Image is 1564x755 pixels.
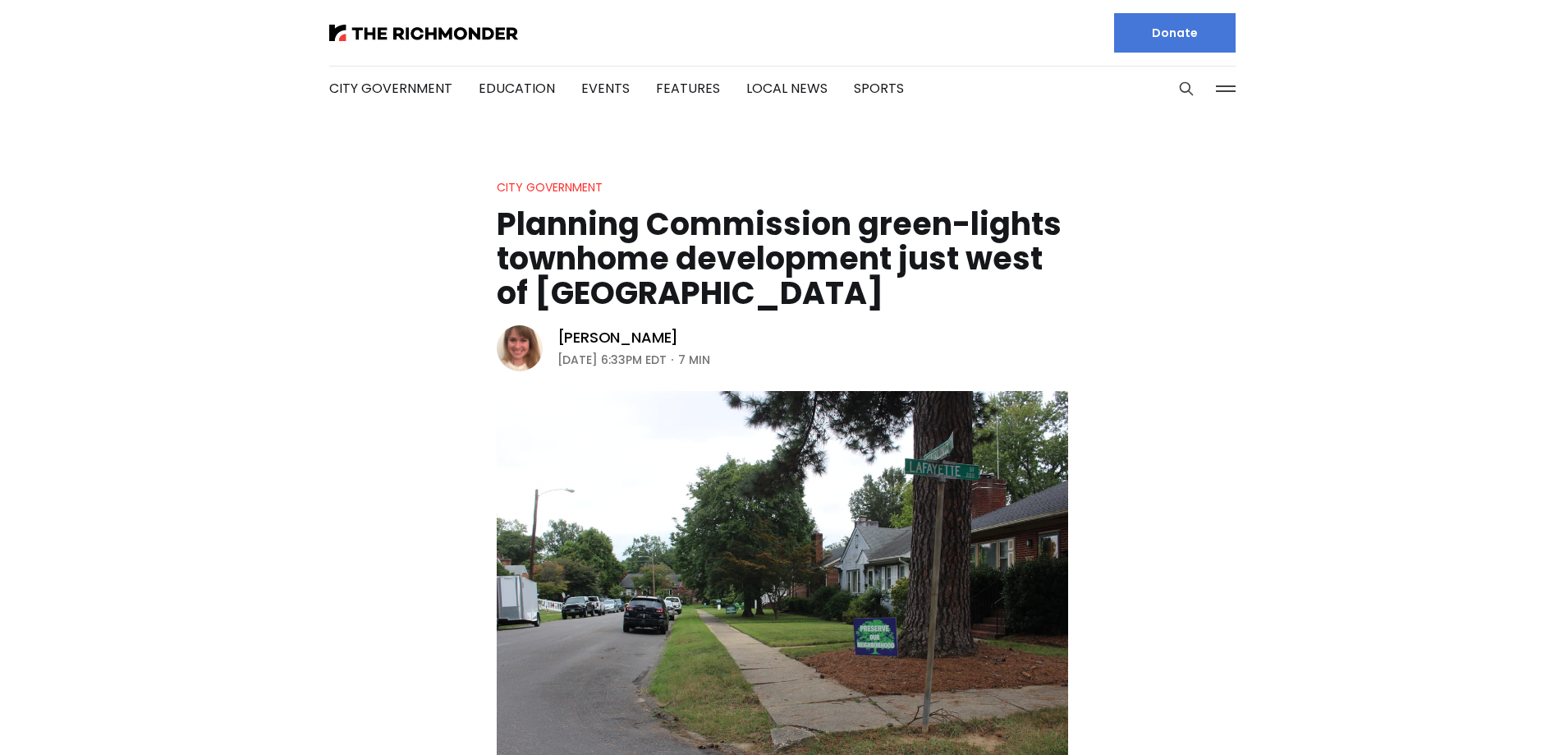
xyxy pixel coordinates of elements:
[1425,674,1564,755] iframe: portal-trigger
[854,79,904,98] a: Sports
[656,79,720,98] a: Features
[746,79,828,98] a: Local News
[497,207,1068,311] h1: Planning Commission green-lights townhome development just west of [GEOGRAPHIC_DATA]
[557,328,679,348] a: [PERSON_NAME]
[497,179,603,196] a: City Government
[329,25,518,41] img: The Richmonder
[1174,76,1199,101] button: Search this site
[1114,13,1236,53] a: Donate
[678,350,710,370] span: 7 min
[497,325,543,371] img: Sarah Vogelsong
[329,79,452,98] a: City Government
[581,79,630,98] a: Events
[479,79,555,98] a: Education
[557,350,667,370] time: [DATE] 6:33PM EDT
